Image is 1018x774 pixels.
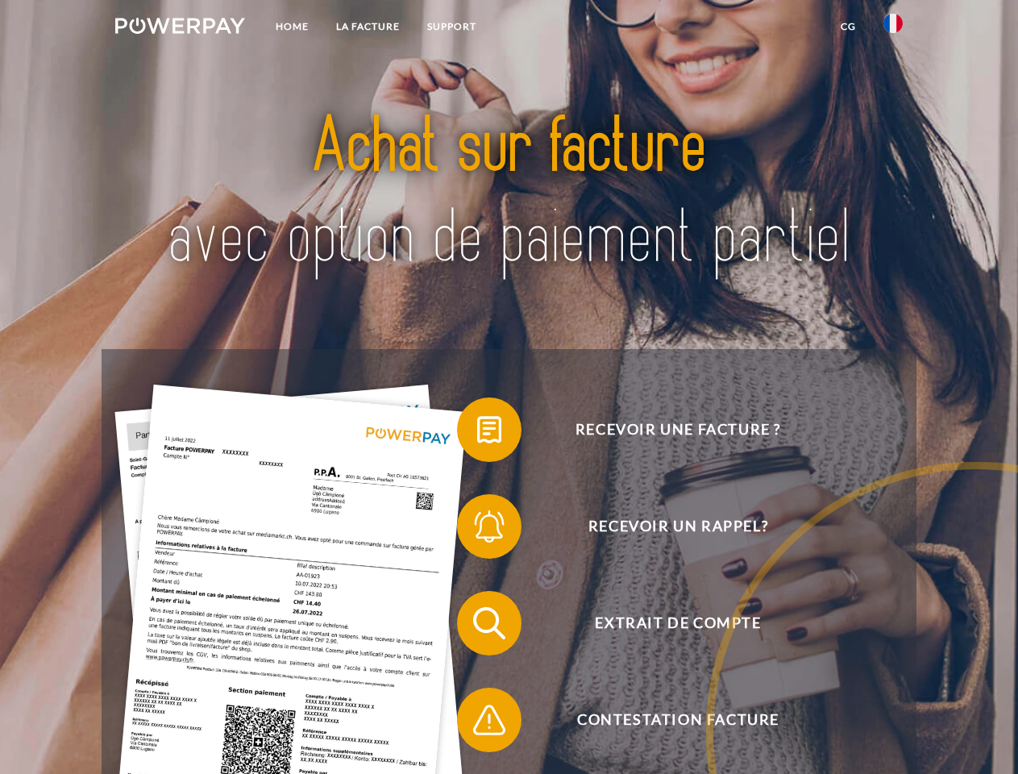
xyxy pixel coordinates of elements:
img: title-powerpay_fr.svg [154,77,864,309]
button: Recevoir une facture ? [457,397,876,462]
a: Home [262,12,322,41]
img: qb_warning.svg [469,700,509,740]
img: qb_bill.svg [469,410,509,450]
a: LA FACTURE [322,12,413,41]
span: Contestation Facture [480,688,875,752]
span: Extrait de compte [480,591,875,655]
img: fr [883,14,903,33]
button: Recevoir un rappel? [457,494,876,559]
img: logo-powerpay-white.svg [115,18,245,34]
span: Recevoir une facture ? [480,397,875,462]
button: Contestation Facture [457,688,876,752]
a: Support [413,12,490,41]
button: Extrait de compte [457,591,876,655]
a: CG [827,12,870,41]
span: Recevoir un rappel? [480,494,875,559]
img: qb_search.svg [469,603,509,643]
img: qb_bell.svg [469,506,509,547]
